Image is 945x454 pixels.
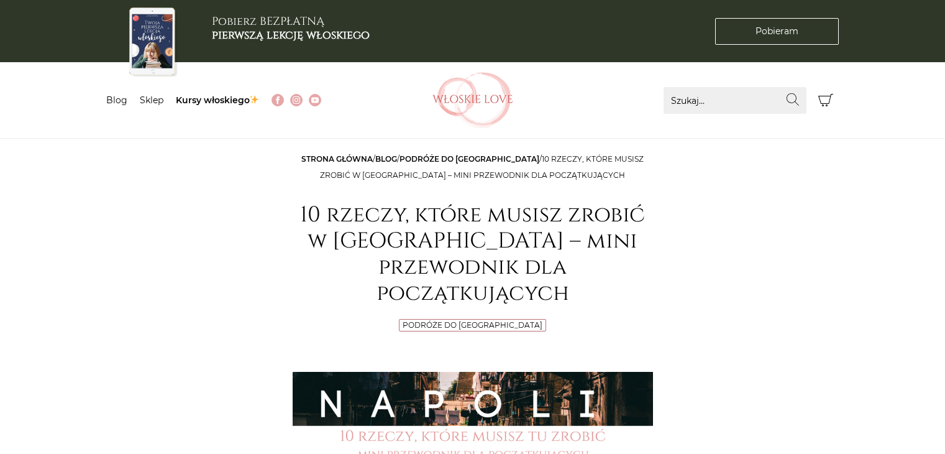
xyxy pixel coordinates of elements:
b: pierwszą lekcję włoskiego [212,27,370,43]
a: Podróże do [GEOGRAPHIC_DATA] [399,154,539,164]
span: / / / [301,154,644,180]
a: Strona główna [301,154,373,164]
a: Kursy włoskiego [176,95,260,106]
a: Pobieram [715,18,839,45]
a: Blog [375,154,397,164]
h3: Pobierz BEZPŁATNĄ [212,15,370,42]
button: Koszyk [813,87,839,114]
a: Blog [106,95,127,106]
img: Włoskielove [432,72,513,128]
img: ✨ [250,95,258,104]
a: Sklep [140,95,163,106]
span: Pobieram [756,25,798,38]
a: Podróże do [GEOGRAPHIC_DATA] [403,320,542,330]
h1: 10 rzeczy, które musisz zrobić w [GEOGRAPHIC_DATA] – mini przewodnik dla początkujących [293,202,653,307]
input: Szukaj... [664,87,806,114]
